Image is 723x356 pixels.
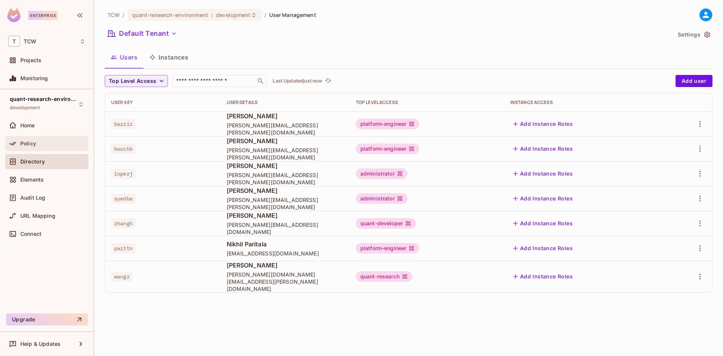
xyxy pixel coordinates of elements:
[122,11,124,18] li: /
[105,28,180,40] button: Default Tenant
[510,270,576,283] button: Add Instance Roles
[227,162,344,170] span: [PERSON_NAME]
[20,177,44,183] span: Elements
[111,272,133,281] span: wangz
[111,144,136,154] span: bouchb
[227,221,344,235] span: [PERSON_NAME][EMAIL_ADDRESS][DOMAIN_NAME]
[8,36,20,47] span: T
[510,217,576,229] button: Add Instance Roles
[510,168,576,180] button: Add Instance Roles
[20,122,35,128] span: Home
[10,96,78,102] span: quant-research-environment
[269,11,316,18] span: User Management
[227,147,344,161] span: [PERSON_NAME][EMAIL_ADDRESS][PERSON_NAME][DOMAIN_NAME]
[132,11,208,18] span: quant-research-environment
[510,99,657,105] div: Instance Access
[20,57,41,63] span: Projects
[7,8,21,22] img: SReyMgAAAABJRU5ErkJggg==
[676,75,712,87] button: Add user
[227,186,344,195] span: [PERSON_NAME]
[109,76,156,86] span: Top Level Access
[111,119,136,129] span: barrir
[264,11,266,18] li: /
[325,77,331,85] span: refresh
[510,143,576,155] button: Add Instance Roles
[227,99,344,105] div: User Details
[24,38,36,44] span: Workspace: TCW
[227,250,344,257] span: [EMAIL_ADDRESS][DOMAIN_NAME]
[227,196,344,211] span: [PERSON_NAME][EMAIL_ADDRESS][PERSON_NAME][DOMAIN_NAME]
[108,11,119,18] span: the active workspace
[20,159,45,165] span: Directory
[143,48,194,67] button: Instances
[111,99,215,105] div: User Key
[28,11,58,20] div: Enterprise
[675,29,712,41] button: Settings
[356,271,412,282] div: quant-research
[111,218,136,228] span: zhangh
[227,122,344,136] span: [PERSON_NAME][EMAIL_ADDRESS][PERSON_NAME][DOMAIN_NAME]
[323,76,333,86] button: refresh
[20,213,55,219] span: URL Mapping
[356,218,416,229] div: quant-developer
[111,169,136,179] span: lopezj
[273,78,322,84] p: Last Updated just now
[216,11,250,18] span: development
[356,119,419,129] div: platform-engineer
[356,99,498,105] div: Top Level Access
[20,195,45,201] span: Audit Log
[356,243,419,254] div: platform-engineer
[227,261,344,269] span: [PERSON_NAME]
[111,194,136,203] span: syedba
[356,168,407,179] div: administrator
[6,313,88,325] button: Upgrade
[20,75,48,81] span: Monitoring
[20,141,36,147] span: Policy
[356,144,419,154] div: platform-engineer
[105,48,143,67] button: Users
[510,193,576,205] button: Add Instance Roles
[510,242,576,254] button: Add Instance Roles
[227,137,344,145] span: [PERSON_NAME]
[227,171,344,186] span: [PERSON_NAME][EMAIL_ADDRESS][PERSON_NAME][DOMAIN_NAME]
[322,76,333,86] span: Click to refresh data
[20,341,61,347] span: Help & Updates
[10,105,40,111] span: development
[111,243,136,253] span: paritn
[227,211,344,220] span: [PERSON_NAME]
[510,118,576,130] button: Add Instance Roles
[227,112,344,120] span: [PERSON_NAME]
[227,271,344,292] span: [PERSON_NAME][DOMAIN_NAME][EMAIL_ADDRESS][PERSON_NAME][DOMAIN_NAME]
[105,75,168,87] button: Top Level Access
[356,193,407,204] div: administrator
[20,231,41,237] span: Connect
[211,12,214,18] span: :
[227,240,344,248] span: Nikhil Paritala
